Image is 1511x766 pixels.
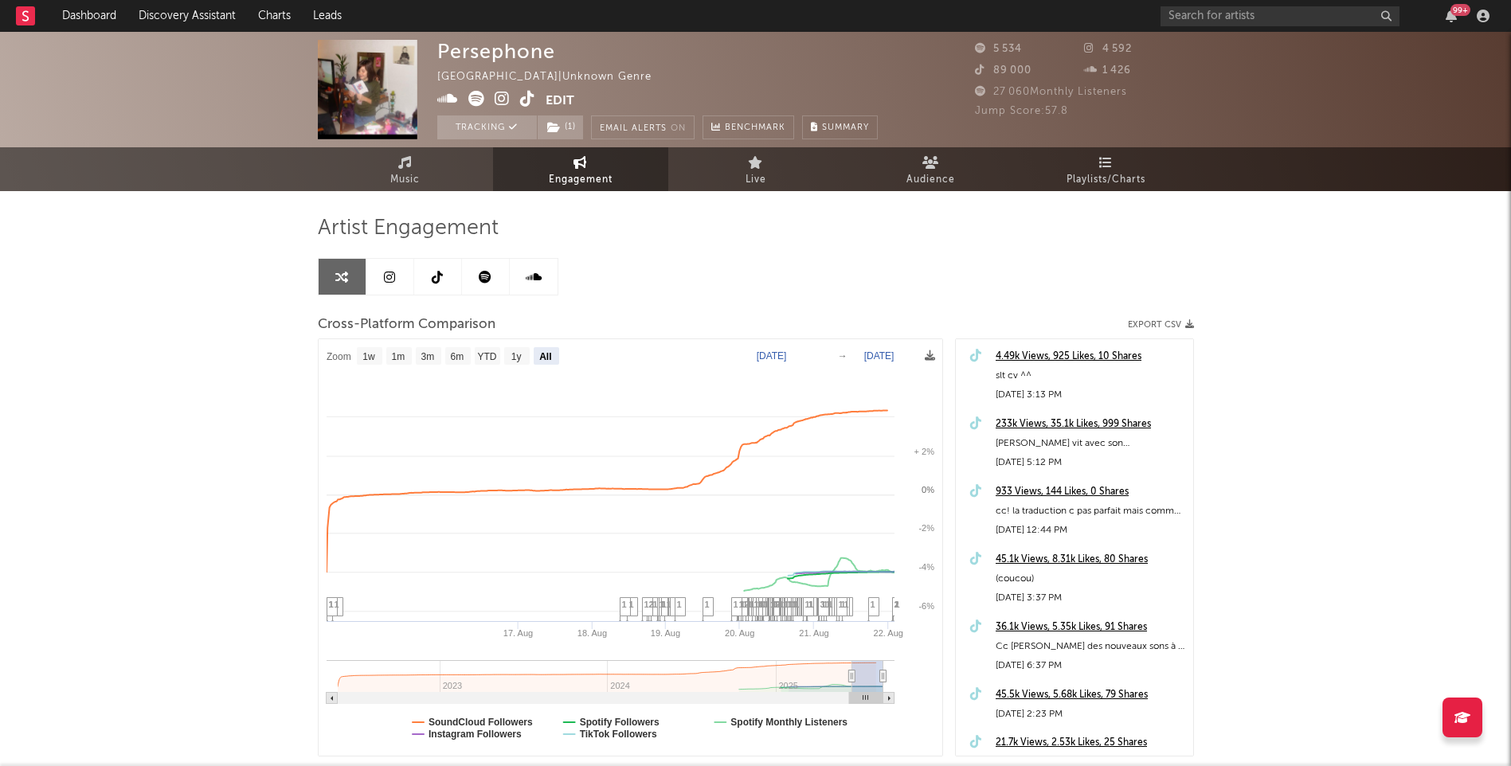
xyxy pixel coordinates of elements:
div: 99 + [1450,4,1470,16]
text: -2% [918,523,934,533]
text: All [539,351,551,362]
em: On [671,124,686,133]
span: 89 000 [975,65,1031,76]
span: 1 [644,600,649,609]
span: 1 [629,600,634,609]
a: Music [318,147,493,191]
span: Artist Engagement [318,219,499,238]
div: Persephone [437,40,555,63]
span: 5 534 [975,44,1022,54]
button: Edit [546,91,574,111]
text: 0% [922,485,934,494]
span: 1 426 [1084,65,1131,76]
div: cc! la traduction c pas parfait mais comme ça les paroles restent un peu jolies [996,502,1185,521]
text: Spotify Followers [579,717,659,728]
text: 3m [421,351,434,362]
span: 1 [677,600,682,609]
button: (1) [538,115,583,139]
text: TikTok Followers [579,729,656,740]
text: 21. Aug [799,628,828,638]
span: 1 [771,600,776,609]
a: Audience [844,147,1019,191]
text: Instagram Followers [429,729,522,740]
span: Cross-Platform Comparison [318,315,495,334]
span: Jump Score: 57.8 [975,106,1068,116]
button: Export CSV [1128,320,1194,330]
div: [GEOGRAPHIC_DATA] | Unknown Genre [437,68,670,87]
span: 1 [748,600,753,609]
button: Tracking [437,115,537,139]
text: 1w [362,351,375,362]
text: Spotify Monthly Listeners [730,717,847,728]
a: 45.1k Views, 8.31k Likes, 80 Shares [996,550,1185,569]
text: YTD [477,351,496,362]
span: Benchmark [725,119,785,138]
a: 4.49k Views, 925 Likes, 10 Shares [996,347,1185,366]
span: ( 1 ) [537,115,584,139]
div: [DATE] 3:13 PM [996,385,1185,404]
span: Music [390,170,420,190]
span: 27 060 Monthly Listeners [975,87,1127,97]
a: Live [668,147,844,191]
div: slt cv ^^ [996,366,1185,385]
text: Zoom [327,351,351,362]
text: 17. Aug [503,628,532,638]
span: 1 [335,600,339,609]
a: 21.7k Views, 2.53k Likes, 25 Shares [996,733,1185,752]
div: [DATE] 12:44 PM [996,521,1185,540]
span: 1 [805,600,810,609]
button: Email AlertsOn [591,115,695,139]
div: Cc [PERSON_NAME] des nouveaux sons à la rentrée j’espère que vous allez bien<3 [996,637,1185,656]
span: 1 [871,600,875,609]
span: 1 [754,600,759,609]
div: [PERSON_NAME] vit avec son [PERSON_NAME] [996,434,1185,453]
span: 4 [759,600,764,609]
span: 4 592 [1084,44,1132,54]
span: 1 [739,600,744,609]
span: 1 [734,600,738,609]
span: 1 [839,600,844,609]
text: 18. Aug [577,628,606,638]
span: Playlists/Charts [1067,170,1145,190]
a: 933 Views, 144 Likes, 0 Shares [996,483,1185,502]
text: 20. Aug [725,628,754,638]
text: + 2% [914,447,934,456]
text: [DATE] [863,350,894,362]
div: [DATE] 3:37 PM [996,588,1185,608]
span: 1 [894,600,899,609]
span: 1 [808,600,813,609]
span: 3 [820,600,825,609]
text: SoundCloud Followers [429,717,533,728]
span: 1 [667,600,671,609]
a: Playlists/Charts [1019,147,1194,191]
a: 36.1k Views, 5.35k Likes, 91 Shares [996,618,1185,637]
button: 99+ [1446,10,1457,22]
a: 233k Views, 35.1k Likes, 999 Shares [996,415,1185,434]
text: 19. Aug [650,628,679,638]
a: Engagement [493,147,668,191]
span: Engagement [549,170,613,190]
span: 1 [783,600,788,609]
text: 1m [391,351,405,362]
span: Live [746,170,766,190]
a: 45.5k Views, 5.68k Likes, 79 Shares [996,686,1185,705]
text: -6% [918,601,934,611]
div: [DATE] 6:37 PM [996,656,1185,675]
span: 1 [660,600,664,609]
input: Search for artists [1161,6,1399,26]
div: (coucou) [996,569,1185,588]
span: 1 [844,600,849,609]
text: 6m [450,351,464,362]
span: 1 [757,600,762,609]
span: 1 [705,600,710,609]
span: Summary [822,123,869,132]
div: [DATE] 2:23 PM [996,705,1185,724]
a: Benchmark [703,115,794,139]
